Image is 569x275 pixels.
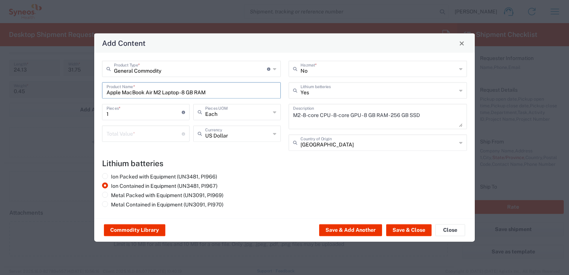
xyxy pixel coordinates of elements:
[457,38,467,48] button: Close
[102,192,223,199] label: Metal Packed with Equipment (UN3091, PI969)
[102,38,146,48] h4: Add Content
[435,224,465,236] button: Close
[102,159,467,168] h4: Lithium batteries
[102,183,217,189] label: Ion Contained in Equipment (UN3481, PI967)
[102,173,217,180] label: Ion Packed with Equipment (UN3481, PI966)
[386,224,432,236] button: Save & Close
[102,201,223,208] label: Metal Contained in Equipment (UN3091, PI970)
[104,224,165,236] button: Commodity Library
[319,224,382,236] button: Save & Add Another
